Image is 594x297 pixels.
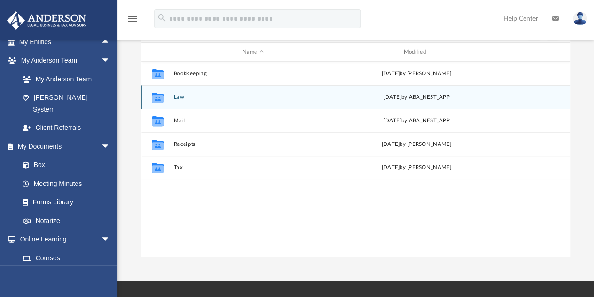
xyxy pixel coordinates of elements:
[13,211,120,230] a: Notarize
[337,140,496,149] div: [DATE] by [PERSON_NAME]
[337,93,496,102] div: [DATE] by ABA_NEST_APP
[13,193,115,212] a: Forms Library
[101,230,120,249] span: arrow_drop_down
[13,249,120,267] a: Courses
[13,70,115,88] a: My Anderson Team
[7,137,120,156] a: My Documentsarrow_drop_down
[337,117,496,125] div: [DATE] by ABA_NEST_APP
[127,18,138,24] a: menu
[13,174,120,193] a: Meeting Minutes
[146,48,169,56] div: id
[141,62,570,257] div: grid
[13,119,120,137] a: Client Referrals
[500,48,566,56] div: id
[173,94,332,100] button: Law
[157,13,167,23] i: search
[101,51,120,71] span: arrow_drop_down
[101,137,120,156] span: arrow_drop_down
[4,11,89,30] img: Anderson Advisors Platinum Portal
[7,32,124,51] a: My Entitiesarrow_drop_up
[173,118,332,124] button: Mail
[337,48,496,56] div: Modified
[173,141,332,147] button: Receipts
[173,71,332,77] button: Bookkeeping
[13,156,115,175] a: Box
[573,12,587,25] img: User Pic
[7,230,120,249] a: Online Learningarrow_drop_down
[337,163,496,172] div: [DATE] by [PERSON_NAME]
[337,70,496,78] div: [DATE] by [PERSON_NAME]
[7,51,120,70] a: My Anderson Teamarrow_drop_down
[173,165,332,171] button: Tax
[101,32,120,52] span: arrow_drop_up
[13,88,120,119] a: [PERSON_NAME] System
[127,13,138,24] i: menu
[173,48,332,56] div: Name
